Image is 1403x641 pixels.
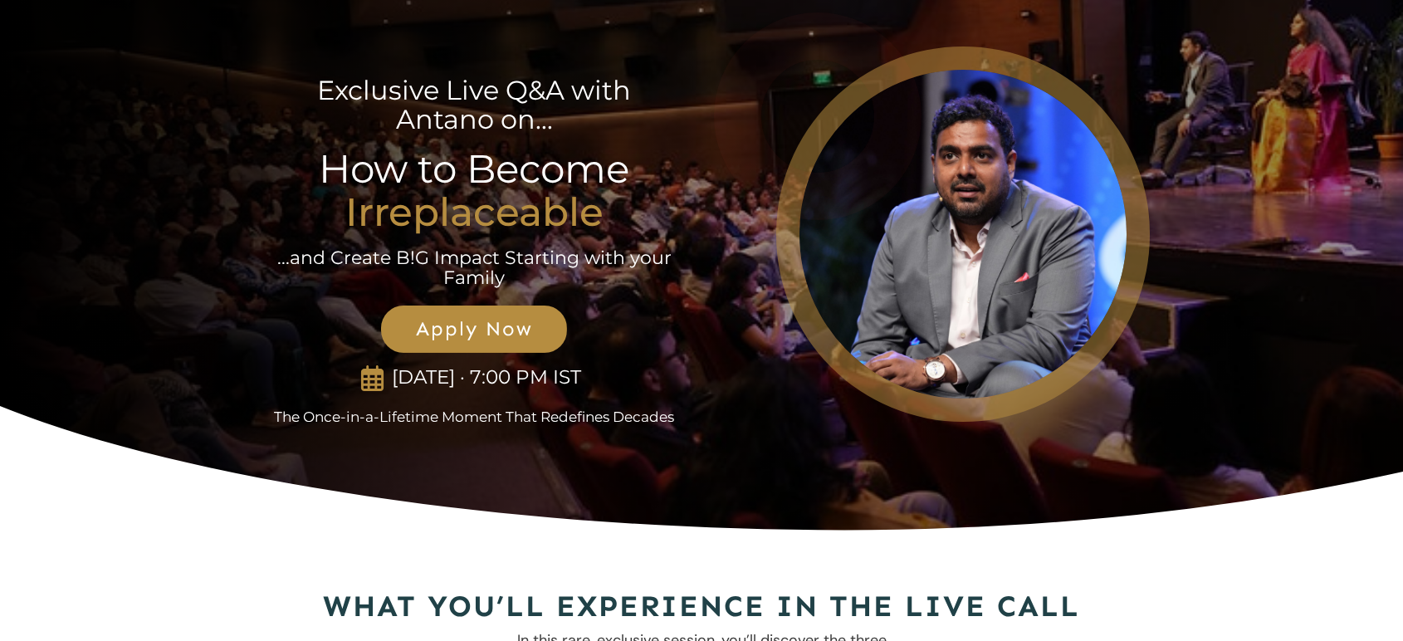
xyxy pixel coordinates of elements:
[399,317,549,341] span: Apply Now
[317,74,631,135] span: Exclusive Live Q&A with Antano on...
[254,585,1149,629] h2: What You’ll Experience in the Live Call
[384,366,588,389] p: [DATE] · 7:00 PM IST
[276,248,673,288] p: ...and Create B!G Impact Starting with your Family
[319,145,629,193] span: How to Become
[381,306,567,353] a: Apply Now
[254,409,695,425] p: The Once-in-a-Lifetime Moment That Redefines Decades
[345,188,604,236] strong: Irreplaceable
